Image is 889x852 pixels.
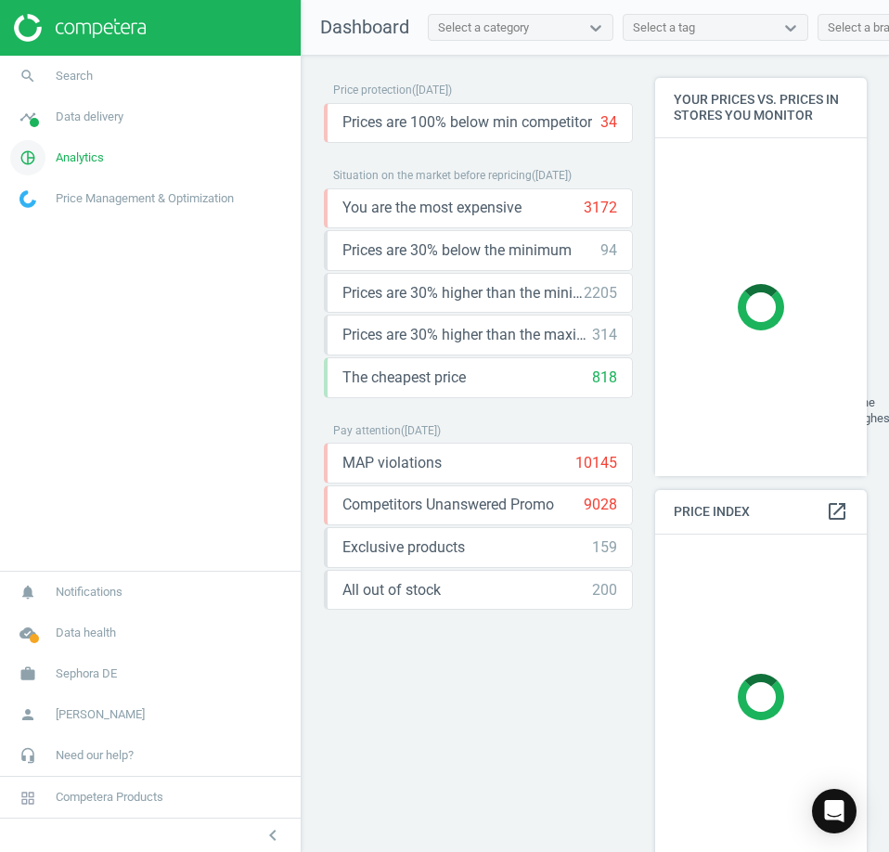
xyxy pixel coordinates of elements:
[532,169,572,182] span: ( [DATE] )
[56,706,145,723] span: [PERSON_NAME]
[655,490,867,534] h4: Price Index
[56,747,134,764] span: Need our help?
[56,68,93,84] span: Search
[342,325,592,345] span: Prices are 30% higher than the maximal
[592,368,617,388] div: 818
[342,368,466,388] span: The cheapest price
[56,149,104,166] span: Analytics
[592,325,617,345] div: 314
[575,453,617,473] div: 10145
[10,574,45,610] i: notifications
[14,14,146,42] img: ajHJNr6hYgQAAAAASUVORK5CYII=
[10,656,45,691] i: work
[250,823,296,847] button: chevron_left
[584,198,617,218] div: 3172
[10,58,45,94] i: search
[56,789,163,806] span: Competera Products
[592,580,617,600] div: 200
[10,615,45,651] i: cloud_done
[342,453,442,473] span: MAP violations
[19,190,36,208] img: wGWNvw8QSZomAAAAABJRU5ErkJggg==
[342,198,522,218] span: You are the most expensive
[584,495,617,515] div: 9028
[10,697,45,732] i: person
[56,584,122,600] span: Notifications
[584,283,617,303] div: 2205
[333,84,412,97] span: Price protection
[342,112,592,133] span: Prices are 100% below min competitor
[56,190,234,207] span: Price Management & Optimization
[401,424,441,437] span: ( [DATE] )
[342,495,554,515] span: Competitors Unanswered Promo
[262,824,284,846] i: chevron_left
[342,537,465,558] span: Exclusive products
[600,112,617,133] div: 34
[333,169,532,182] span: Situation on the market before repricing
[56,665,117,682] span: Sephora DE
[633,19,695,36] div: Select a tag
[412,84,452,97] span: ( [DATE] )
[56,109,123,125] span: Data delivery
[812,789,857,833] div: Open Intercom Messenger
[333,424,401,437] span: Pay attention
[826,500,848,524] a: open_in_new
[342,580,441,600] span: All out of stock
[438,19,529,36] div: Select a category
[320,16,409,38] span: Dashboard
[342,240,572,261] span: Prices are 30% below the minimum
[10,99,45,135] i: timeline
[600,240,617,261] div: 94
[592,537,617,558] div: 159
[655,78,867,137] h4: Your prices vs. prices in stores you monitor
[10,140,45,175] i: pie_chart_outlined
[10,738,45,773] i: headset_mic
[826,500,848,523] i: open_in_new
[342,283,584,303] span: Prices are 30% higher than the minimum
[56,625,116,641] span: Data health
